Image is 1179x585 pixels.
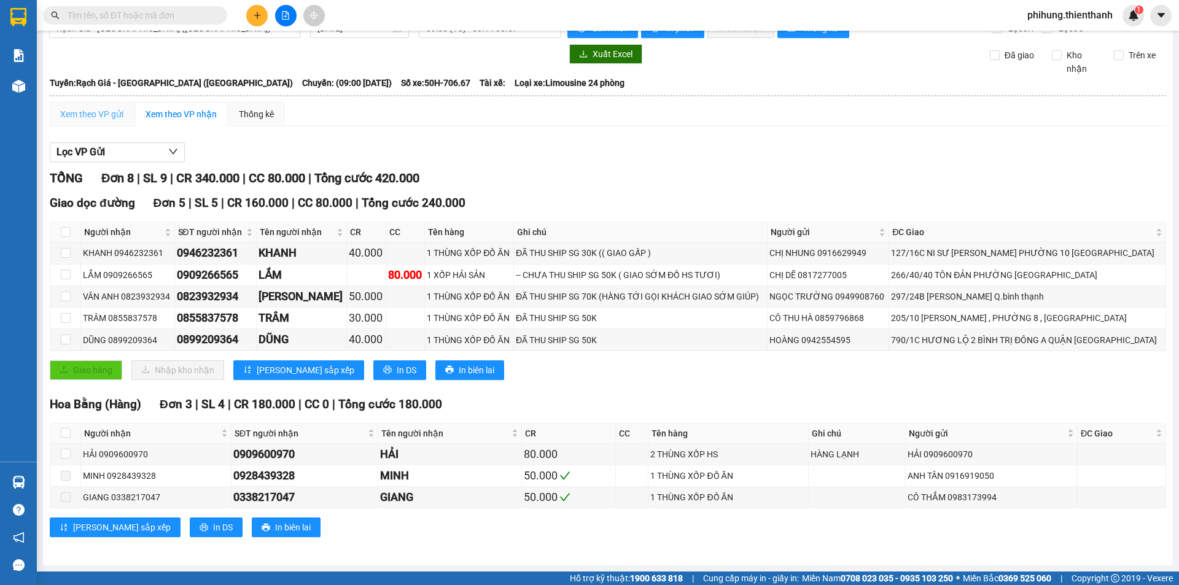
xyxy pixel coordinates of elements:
[249,171,305,185] span: CC 80.000
[50,78,293,88] b: Tuyến: Rạch Giá - [GEOGRAPHIC_DATA] ([GEOGRAPHIC_DATA])
[50,360,122,380] button: uploadGiao hàng
[13,559,25,571] span: message
[1062,48,1105,76] span: Kho nhận
[892,225,1153,239] span: ĐC Giao
[383,365,392,375] span: printer
[83,469,229,482] div: MINH 0928439328
[168,147,178,157] span: down
[397,363,416,377] span: In DS
[1128,10,1139,21] img: icon-new-feature
[259,309,344,327] div: TRÂM
[515,76,625,90] span: Loại xe: Limousine 24 phòng
[259,288,344,305] div: [PERSON_NAME]
[60,107,123,121] div: Xem theo VP gửi
[234,397,295,411] span: CR 180.000
[154,196,186,210] span: Đơn 5
[292,196,295,210] span: |
[811,447,903,461] div: HÀNG LẠNH
[362,196,465,210] span: Tổng cước 240.000
[909,427,1065,440] span: Người gửi
[425,222,514,242] th: Tên hàng
[195,196,218,210] span: SL 5
[232,444,379,465] td: 0909600970
[257,363,354,377] span: [PERSON_NAME] sắp xếp
[380,467,519,484] div: MINH
[381,427,509,440] span: Tên người nhận
[50,397,141,411] span: Hoa Bằng (Hàng)
[175,242,257,264] td: 0946232361
[809,424,906,444] th: Ghi chú
[769,290,887,303] div: NGỌC TRƯỜNG 0949908760
[349,309,383,327] div: 30.000
[175,265,257,286] td: 0909266565
[349,331,383,348] div: 40.000
[259,331,344,348] div: DŨNG
[170,171,173,185] span: |
[281,11,290,20] span: file-add
[349,244,383,262] div: 40.000
[177,288,254,305] div: 0823932934
[12,80,25,93] img: warehouse-icon
[262,523,270,533] span: printer
[378,487,522,508] td: GIANG
[257,265,347,286] td: LẮM
[257,329,347,351] td: DŨNG
[177,266,254,284] div: 0909266565
[13,532,25,543] span: notification
[378,444,522,465] td: HẢI
[232,487,379,508] td: 0338217047
[83,447,229,461] div: HẢI 0909600970
[347,222,386,242] th: CR
[314,171,419,185] span: Tổng cước 420.000
[388,266,422,284] div: 80.000
[175,329,257,351] td: 0899209364
[427,290,512,303] div: 1 THÙNG XỐP ĐỒ ĂN
[891,333,1164,347] div: 790/1C HƯƠNG LỘ 2 BÌNH TRỊ ĐÔNG A QUẬN [GEOGRAPHIC_DATA]
[445,365,454,375] span: printer
[524,446,613,463] div: 80.000
[516,311,765,325] div: ĐÃ THU SHIP SG 50K
[84,427,219,440] span: Người nhận
[189,196,192,210] span: |
[703,571,799,585] span: Cung cấp máy in - giấy in:
[146,107,217,121] div: Xem theo VP nhận
[769,311,887,325] div: CÔ THU HÀ 0859796868
[175,286,257,308] td: 0823932934
[177,244,254,262] div: 0946232361
[190,517,243,537] button: printerIn DS
[427,311,512,325] div: 1 THÙNG XỐP ĐỒ ĂN
[233,467,376,484] div: 0928439328
[338,397,442,411] span: Tổng cước 180.000
[908,490,1075,504] div: CÔ THẮM 0983173994
[50,171,83,185] span: TỔNG
[1150,5,1172,26] button: caret-down
[275,5,297,26] button: file-add
[891,268,1164,282] div: 266/40/40 TÔN ĐẢN PHƯỜNG [GEOGRAPHIC_DATA]
[998,573,1051,583] strong: 0369 525 060
[50,196,135,210] span: Giao dọc đường
[137,171,140,185] span: |
[908,447,1075,461] div: HẢI 0909600970
[1111,574,1119,583] span: copyright
[427,246,512,260] div: 1 THÙNG XỐP ĐỒ ĂN
[522,424,616,444] th: CR
[963,571,1051,585] span: Miền Bắc
[524,489,613,506] div: 50.000
[514,222,768,242] th: Ghi chú
[83,333,173,347] div: DŨNG 0899209364
[435,360,504,380] button: printerIn biên lai
[956,576,960,581] span: ⚪️
[769,268,887,282] div: CHỊ DẼ 0817277005
[83,490,229,504] div: GIANG 0338217047
[56,144,105,160] span: Lọc VP Gửi
[891,311,1164,325] div: 205/10 [PERSON_NAME] , PHƯỜNG 8 , [GEOGRAPHIC_DATA]
[1000,48,1039,62] span: Đã giao
[257,242,347,264] td: KHANH
[616,424,648,444] th: CC
[235,427,366,440] span: SĐT người nhận
[101,171,134,185] span: Đơn 8
[771,225,877,239] span: Người gửi
[516,246,765,260] div: ĐÃ THU SHIP SG 30K (( GIAO GẤP )
[143,171,167,185] span: SL 9
[252,517,321,537] button: printerIn biên lai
